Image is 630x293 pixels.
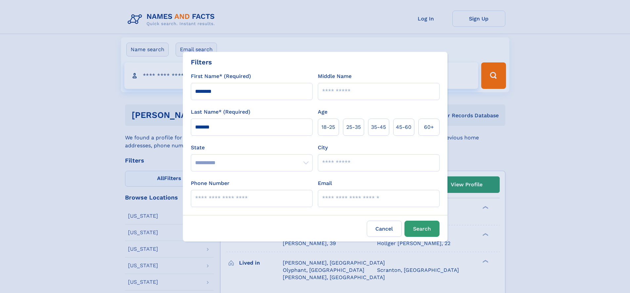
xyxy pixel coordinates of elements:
label: Cancel [367,221,402,237]
label: First Name* (Required) [191,72,251,80]
label: Email [318,179,332,187]
button: Search [404,221,440,237]
span: 18‑25 [321,123,335,131]
span: 35‑45 [371,123,386,131]
div: Filters [191,57,212,67]
label: Phone Number [191,179,230,187]
span: 25‑35 [346,123,361,131]
label: Age [318,108,327,116]
label: State [191,144,313,152]
span: 60+ [424,123,434,131]
label: City [318,144,328,152]
span: 45‑60 [396,123,411,131]
label: Middle Name [318,72,352,80]
label: Last Name* (Required) [191,108,250,116]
